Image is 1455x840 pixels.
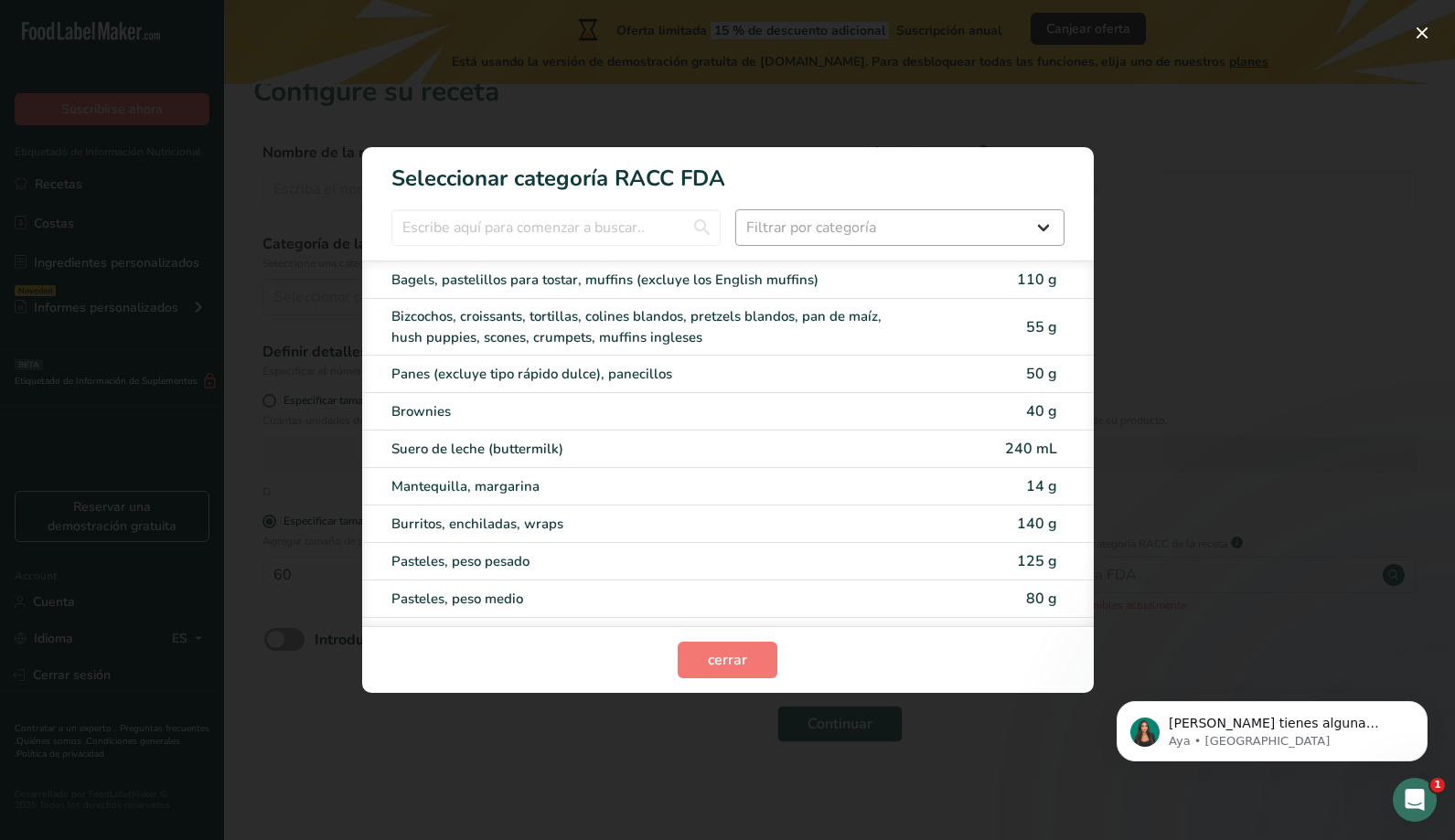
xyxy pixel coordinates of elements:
[391,439,911,460] div: Suero de leche (buttermilk)
[1026,589,1057,609] span: 80 g
[708,649,747,671] span: cerrar
[1026,364,1057,384] span: 50 g
[1005,439,1057,459] span: 240 mL
[1393,778,1437,822] iframe: Intercom live chat
[391,364,911,385] div: Panes (excluye tipo rápido dulce), panecillos
[391,476,911,497] div: Mantequilla, margarina
[1017,270,1057,290] span: 110 g
[1017,514,1057,534] span: 140 g
[391,306,911,347] div: Bizcochos, croissants, tortillas, colines blandos, pretzels blandos, pan de maíz, hush puppies, s...
[678,642,777,678] button: cerrar
[362,147,1094,195] h1: Seleccionar categoría RACC FDA
[1430,778,1445,792] span: 1
[391,209,721,246] input: Escribe aquí para comenzar a buscar..
[1026,317,1057,337] span: 55 g
[391,401,911,422] div: Brownies
[391,589,911,610] div: Pasteles, peso medio
[1017,551,1057,571] span: 125 g
[391,514,911,535] div: Burritos, enchiladas, wraps
[1089,663,1455,791] iframe: Intercom notifications mensaje
[391,270,911,291] div: Bagels, pastelillos para tostar, muffins (excluye los English muffins)
[391,551,911,572] div: Pasteles, peso pesado
[391,626,911,647] div: Pasteles, peso ligero (angel food, chiffon o bizcocho sin glaseado ni relleno)
[1026,401,1057,421] span: 40 g
[1026,476,1057,496] span: 14 g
